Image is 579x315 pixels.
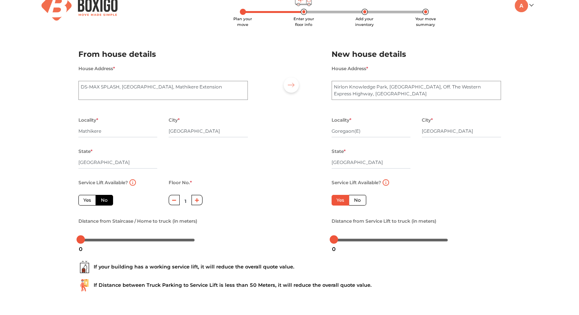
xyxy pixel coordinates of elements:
[78,261,91,273] img: ...
[332,146,346,156] label: State
[96,195,113,206] label: No
[78,146,93,156] label: State
[78,178,128,188] label: Service Lift Available?
[78,81,248,100] textarea: DS-MAX SPLASH, [GEOGRAPHIC_DATA], Mathikere Extension
[78,279,91,291] img: ...
[78,216,197,226] label: Distance from Staircase / Home to truck (in meters)
[332,195,349,206] label: Yes
[169,178,192,188] label: Floor No.
[415,16,436,27] span: Your move summary
[355,16,374,27] span: Add your inventory
[78,279,501,291] div: If Distance between Truck Parking to Service Lift is less than 50 Meters, it will reduce the over...
[332,81,501,100] textarea: Nirlon Knowledge Park, [GEOGRAPHIC_DATA], Off. The Western Express Highway, [GEOGRAPHIC_DATA]
[332,216,436,226] label: Distance from Service Lift to truck (in meters)
[78,115,98,125] label: Locality
[332,48,501,61] h2: New house details
[78,195,96,206] label: Yes
[169,115,180,125] label: City
[78,64,115,74] label: House Address
[329,243,339,256] div: 0
[76,243,86,256] div: 0
[349,195,366,206] label: No
[78,261,501,273] div: If your building has a working service lift, it will reduce the overall quote value.
[422,115,433,125] label: City
[233,16,252,27] span: Plan your move
[293,16,314,27] span: Enter your floor info
[332,178,381,188] label: Service Lift Available?
[332,115,351,125] label: Locality
[78,48,248,61] h2: From house details
[332,64,368,74] label: House Address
